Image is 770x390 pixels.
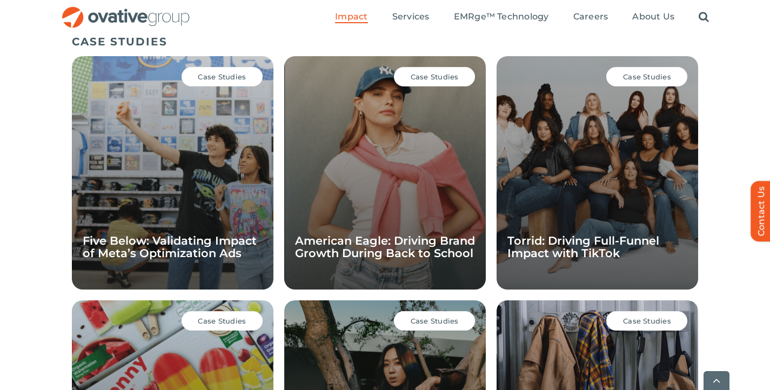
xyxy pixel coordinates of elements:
[573,11,608,23] a: Careers
[72,35,699,48] h5: CASE STUDIES
[295,234,475,260] a: American Eagle: Driving Brand Growth During Back to School
[454,11,549,22] span: EMRge™ Technology
[454,11,549,23] a: EMRge™ Technology
[632,11,674,23] a: About Us
[507,234,659,260] a: Torrid: Driving Full-Funnel Impact with TikTok
[632,11,674,22] span: About Us
[83,234,257,260] a: Five Below: Validating Impact of Meta’s Optimization Ads
[392,11,430,23] a: Services
[335,11,367,22] span: Impact
[392,11,430,22] span: Services
[61,5,191,16] a: OG_Full_horizontal_RGB
[573,11,608,22] span: Careers
[699,11,709,23] a: Search
[335,11,367,23] a: Impact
